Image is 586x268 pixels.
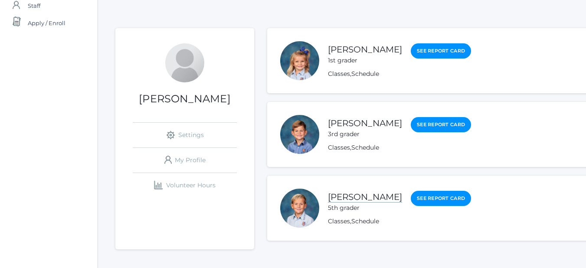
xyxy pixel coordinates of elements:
span: Apply / Enroll [28,14,65,32]
div: Peter Laubacher [280,189,319,228]
div: , [328,69,471,78]
a: Classes [328,70,350,78]
a: [PERSON_NAME] [328,192,402,203]
div: 3rd grader [328,130,402,139]
a: [PERSON_NAME] [328,44,402,55]
a: [PERSON_NAME] [328,118,402,128]
div: Dustin Laubacher [280,115,319,154]
h1: [PERSON_NAME] [115,93,254,105]
a: Classes [328,144,350,151]
div: 1st grader [328,56,402,65]
a: See Report Card [411,191,471,206]
a: Settings [133,123,237,147]
div: Johanna Laubacher [165,43,204,82]
a: My Profile [133,148,237,173]
div: , [328,217,471,226]
a: Schedule [351,70,379,78]
a: Volunteer Hours [133,173,237,198]
div: , [328,143,471,152]
a: Classes [328,217,350,225]
a: See Report Card [411,117,471,132]
a: See Report Card [411,43,471,59]
div: Shiloh Laubacher [280,41,319,80]
a: Schedule [351,217,379,225]
a: Schedule [351,144,379,151]
div: 5th grader [328,203,402,212]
